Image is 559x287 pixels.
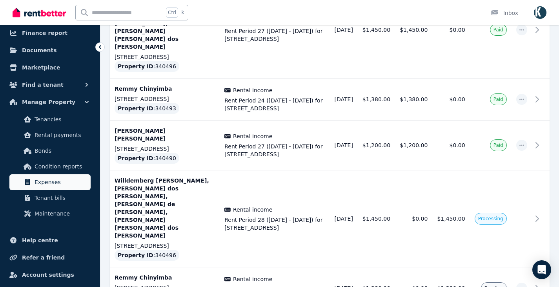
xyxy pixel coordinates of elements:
[13,7,66,18] img: RentBetter
[22,28,67,38] span: Finance report
[22,80,64,90] span: Find a tenant
[493,142,503,148] span: Paid
[115,127,215,143] p: [PERSON_NAME] [PERSON_NAME]
[437,216,465,222] span: $1,450.00
[35,146,87,155] span: Bonds
[6,232,94,248] a: Help centre
[478,216,503,222] span: Processing
[9,143,91,159] a: Bonds
[330,79,358,121] td: [DATE]
[9,174,91,190] a: Expenses
[6,250,94,265] a: Refer a friend
[6,60,94,75] a: Marketplace
[115,95,215,103] p: [STREET_ADDRESS]
[395,170,432,267] td: $0.00
[35,209,87,218] span: Maintenance
[35,115,87,124] span: Tenancies
[118,62,153,70] span: Property ID
[233,275,272,283] span: Rental income
[115,177,215,239] p: Willdemberg [PERSON_NAME], [PERSON_NAME] dos [PERSON_NAME], [PERSON_NAME] de [PERSON_NAME], [PERS...
[6,267,94,283] a: Account settings
[118,154,153,162] span: Property ID
[115,274,215,282] p: Remmy Chinyimba
[233,206,272,214] span: Rental income
[115,85,215,93] p: Remmy Chinyimba
[22,270,74,280] span: Account settings
[395,79,432,121] td: $1,380.00
[35,193,87,203] span: Tenant bills
[118,251,153,259] span: Property ID
[224,97,325,112] span: Rent Period 24 ([DATE] - [DATE]) for [STREET_ADDRESS]
[491,9,518,17] div: Inbox
[450,142,465,148] span: $0.00
[9,190,91,206] a: Tenant bills
[115,53,215,61] p: [STREET_ADDRESS]
[115,145,215,153] p: [STREET_ADDRESS]
[115,103,179,114] div: : 340493
[358,170,395,267] td: $1,450.00
[22,46,57,55] span: Documents
[224,27,325,43] span: Rent Period 27 ([DATE] - [DATE]) for [STREET_ADDRESS]
[115,242,215,250] p: [STREET_ADDRESS]
[233,86,272,94] span: Rental income
[118,104,153,112] span: Property ID
[493,27,503,33] span: Paid
[9,159,91,174] a: Condition reports
[358,79,395,121] td: $1,380.00
[9,112,91,127] a: Tenancies
[6,42,94,58] a: Documents
[6,25,94,41] a: Finance report
[395,121,432,170] td: $1,200.00
[22,253,65,262] span: Refer a friend
[166,7,178,18] span: Ctrl
[35,130,87,140] span: Rental payments
[6,94,94,110] button: Manage Property
[224,216,325,232] span: Rent Period 28 ([DATE] - [DATE]) for [STREET_ADDRESS]
[450,27,465,33] span: $0.00
[330,170,358,267] td: [DATE]
[450,96,465,102] span: $0.00
[35,162,87,171] span: Condition reports
[534,6,546,19] img: Omid Ferdowsian as trustee for The Ferdowsian Trust
[115,61,179,72] div: : 340496
[115,250,179,261] div: : 340496
[22,63,60,72] span: Marketplace
[181,9,184,16] span: k
[6,77,94,93] button: Find a tenant
[224,143,325,158] span: Rent Period 27 ([DATE] - [DATE]) for [STREET_ADDRESS]
[9,127,91,143] a: Rental payments
[358,121,395,170] td: $1,200.00
[22,236,58,245] span: Help centre
[9,206,91,221] a: Maintenance
[35,177,87,187] span: Expenses
[532,260,551,279] div: Open Intercom Messenger
[493,96,503,102] span: Paid
[233,132,272,140] span: Rental income
[22,97,75,107] span: Manage Property
[330,121,358,170] td: [DATE]
[115,153,179,164] div: : 340490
